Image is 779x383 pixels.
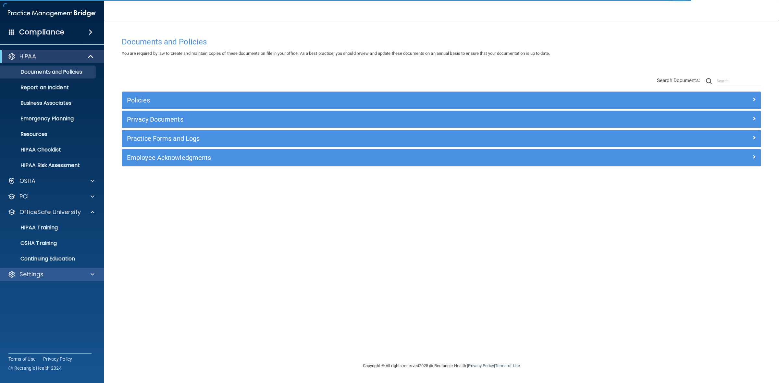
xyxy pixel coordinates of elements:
[4,131,93,138] p: Resources
[8,177,94,185] a: OSHA
[4,147,93,153] p: HIPAA Checklist
[717,76,761,86] input: Search
[127,116,596,123] h5: Privacy Documents
[657,78,700,83] span: Search Documents:
[19,28,64,37] h4: Compliance
[122,38,761,46] h4: Documents and Policies
[127,95,756,105] a: Policies
[43,356,72,362] a: Privacy Policy
[667,338,771,363] iframe: Drift Widget Chat Controller
[468,363,494,368] a: Privacy Policy
[127,97,596,104] h5: Policies
[127,135,596,142] h5: Practice Forms and Logs
[495,363,520,368] a: Terms of Use
[127,133,756,144] a: Practice Forms and Logs
[8,270,94,278] a: Settings
[127,152,756,163] a: Employee Acknowledgments
[4,256,93,262] p: Continuing Education
[122,51,550,56] span: You are required by law to create and maintain copies of these documents on file in your office. ...
[8,365,62,371] span: Ⓒ Rectangle Health 2024
[4,224,58,231] p: HIPAA Training
[4,115,93,122] p: Emergency Planning
[4,240,57,246] p: OSHA Training
[4,69,93,75] p: Documents and Policies
[19,208,81,216] p: OfficeSafe University
[19,53,36,60] p: HIPAA
[8,53,94,60] a: HIPAA
[4,84,93,91] p: Report an Incident
[19,177,36,185] p: OSHA
[323,355,560,376] div: Copyright © All rights reserved 2025 @ Rectangle Health | |
[127,154,596,161] h5: Employee Acknowledgments
[8,193,94,200] a: PCI
[706,78,712,84] img: ic-search.3b580494.png
[127,114,756,125] a: Privacy Documents
[8,208,94,216] a: OfficeSafe University
[8,356,35,362] a: Terms of Use
[4,162,93,169] p: HIPAA Risk Assessment
[19,270,43,278] p: Settings
[4,100,93,106] p: Business Associates
[8,7,96,20] img: PMB logo
[19,193,29,200] p: PCI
